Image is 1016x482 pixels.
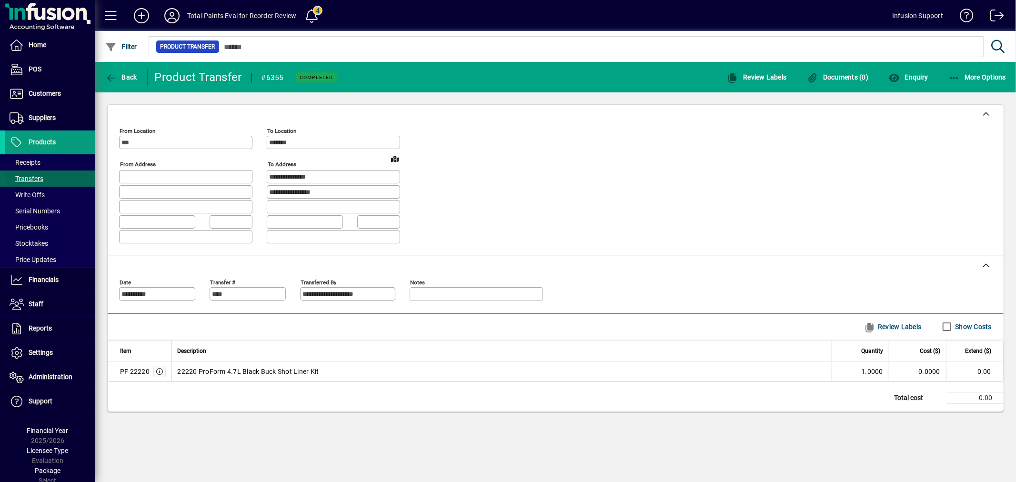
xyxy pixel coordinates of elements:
a: Logout [983,2,1004,33]
a: Stocktakes [5,235,95,251]
span: Serial Numbers [10,207,60,215]
a: POS [5,58,95,81]
div: Total Paints Eval for Reorder Review [187,8,296,23]
span: Package [35,467,60,474]
span: Extend ($) [965,346,991,356]
a: Customers [5,82,95,106]
span: Review Labels [864,319,922,334]
span: Staff [29,300,43,308]
mat-label: Transferred by [301,279,336,285]
td: Total cost [889,392,946,403]
div: #6355 [262,70,284,85]
span: Review Labels [727,73,787,81]
mat-label: Date [120,279,131,285]
span: Filter [105,43,137,50]
span: POS [29,65,41,73]
div: PF 22220 [120,367,150,376]
a: Write Offs [5,187,95,203]
button: Profile [157,7,187,24]
button: Add [126,7,157,24]
a: Knowledge Base [953,2,974,33]
a: Pricebooks [5,219,95,235]
span: Quantity [861,346,883,356]
a: Support [5,390,95,413]
mat-label: To location [267,128,296,134]
span: Licensee Type [27,447,69,454]
span: Home [29,41,46,49]
button: Filter [103,38,140,55]
mat-label: Transfer # [210,279,235,285]
label: Show Costs [954,322,992,331]
a: Serial Numbers [5,203,95,219]
td: 1.0000 [832,362,889,381]
td: 0.00 [946,362,1003,381]
mat-label: Notes [410,279,425,285]
a: Financials [5,268,95,292]
span: Settings [29,349,53,356]
td: 0.0000 [889,362,946,381]
mat-label: From location [120,128,155,134]
span: Reports [29,324,52,332]
a: Home [5,33,95,57]
span: Stocktakes [10,240,48,247]
a: Transfers [5,171,95,187]
app-page-header-button: Back [95,69,148,86]
a: Staff [5,292,95,316]
span: 22220 ProForm 4.7L Black Buck Shot Liner Kit [178,367,319,376]
button: Back [103,69,140,86]
span: Administration [29,373,72,381]
button: Documents (0) [805,69,871,86]
span: Financial Year [27,427,69,434]
span: Price Updates [10,256,56,263]
button: Review Labels [860,318,925,335]
span: Suppliers [29,114,56,121]
div: Infusion Support [892,8,943,23]
a: Administration [5,365,95,389]
a: Settings [5,341,95,365]
span: Customers [29,90,61,97]
span: Transfers [10,175,43,182]
div: Product Transfer [155,70,242,85]
span: Pricebooks [10,223,48,231]
span: Write Offs [10,191,45,199]
span: Completed [300,74,333,80]
a: Reports [5,317,95,341]
a: Suppliers [5,106,95,130]
span: More Options [948,73,1006,81]
span: Description [178,346,207,356]
button: Review Labels [724,69,789,86]
span: Support [29,397,52,405]
button: More Options [946,69,1009,86]
span: Item [120,346,131,356]
td: 0.00 [946,392,1004,403]
span: Documents (0) [807,73,869,81]
span: Receipts [10,159,40,166]
span: Cost ($) [920,346,940,356]
a: View on map [387,151,402,166]
span: Product Transfer [160,42,215,51]
span: Products [29,138,56,146]
span: Back [105,73,137,81]
button: Enquiry [886,69,930,86]
a: Receipts [5,154,95,171]
span: Financials [29,276,59,283]
a: Price Updates [5,251,95,268]
span: Enquiry [888,73,928,81]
